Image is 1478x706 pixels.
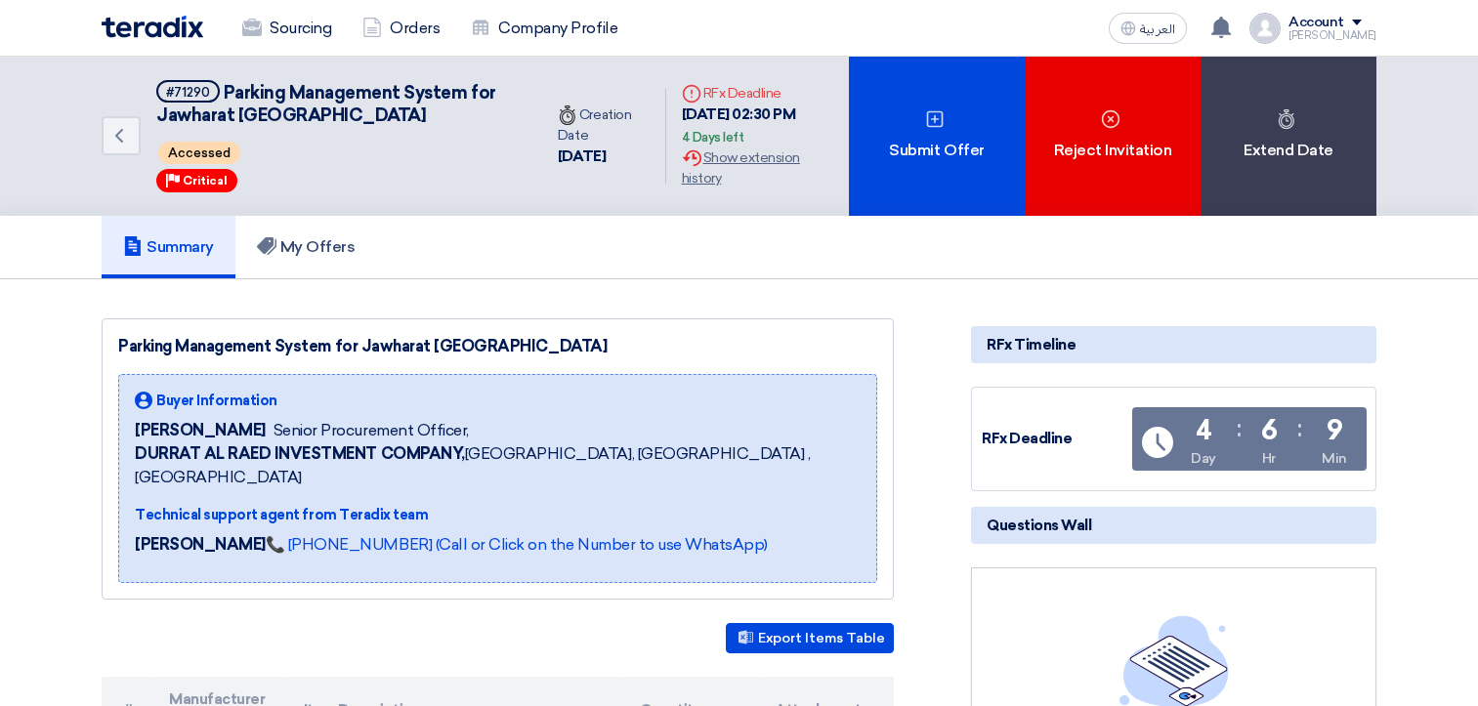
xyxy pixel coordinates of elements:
[682,128,744,147] div: 4 Days left
[266,535,768,554] a: 📞 [PHONE_NUMBER] (Call or Click on the Number to use WhatsApp)
[123,237,214,257] h5: Summary
[682,83,833,104] div: RFx Deadline
[1140,22,1175,36] span: العربية
[558,104,650,145] div: Creation Date
[1109,13,1187,44] button: العربية
[558,145,650,168] div: [DATE]
[682,147,833,188] div: Show extension history
[455,7,633,50] a: Company Profile
[682,104,833,147] div: [DATE] 02:30 PM
[166,86,210,99] div: #71290
[158,142,240,164] span: Accessed
[227,7,347,50] a: Sourcing
[1297,411,1302,446] div: :
[1201,57,1376,216] div: Extend Date
[1249,13,1281,44] img: profile_test.png
[274,419,469,442] span: Senior Procurement Officer,
[156,391,277,411] span: Buyer Information
[156,82,496,126] span: Parking Management System for Jawharat [GEOGRAPHIC_DATA]
[987,515,1091,536] span: Questions Wall
[135,535,266,554] strong: [PERSON_NAME]
[102,16,203,38] img: Teradix logo
[135,419,266,442] span: [PERSON_NAME]
[118,335,877,358] div: Parking Management System for Jawharat [GEOGRAPHIC_DATA]
[135,442,861,489] span: [GEOGRAPHIC_DATA], [GEOGRAPHIC_DATA] ,[GEOGRAPHIC_DATA]
[1288,30,1376,41] div: [PERSON_NAME]
[235,216,377,278] a: My Offers
[1196,417,1212,444] div: 4
[183,174,228,187] span: Critical
[257,237,356,257] h5: My Offers
[982,428,1128,450] div: RFx Deadline
[1327,417,1343,444] div: 9
[726,623,894,653] button: Export Items Table
[135,505,861,525] div: Technical support agent from Teradix team
[135,444,465,463] b: DURRAT AL RAED INVESTMENT COMPANY,
[102,216,235,278] a: Summary
[849,57,1025,216] div: Submit Offer
[347,7,455,50] a: Orders
[1262,448,1276,469] div: Hr
[1191,448,1216,469] div: Day
[1025,57,1201,216] div: Reject Invitation
[156,80,519,128] h5: Parking Management System for Jawharat Riyadh
[1261,417,1278,444] div: 6
[1288,15,1344,31] div: Account
[1237,411,1242,446] div: :
[1322,448,1347,469] div: Min
[971,326,1376,363] div: RFx Timeline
